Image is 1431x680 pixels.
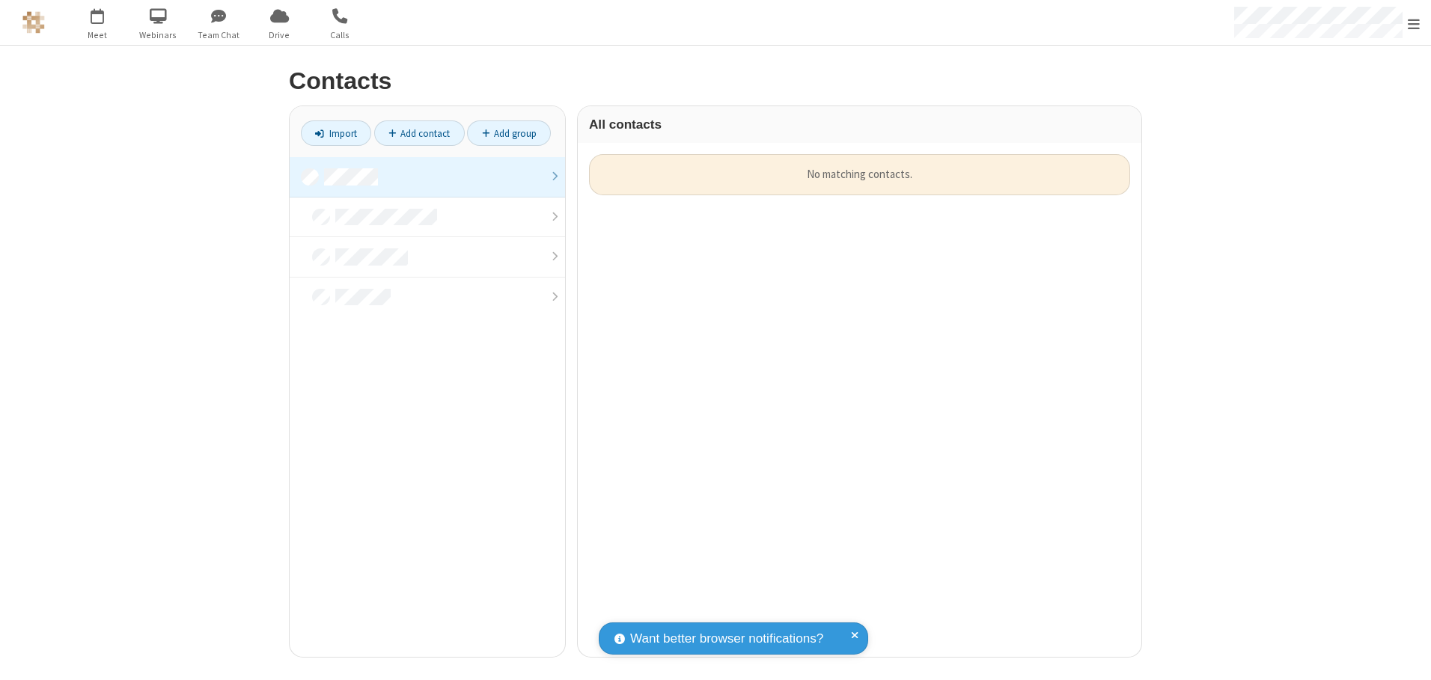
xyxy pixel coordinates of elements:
[301,120,371,146] a: Import
[589,154,1130,195] div: No matching contacts.
[130,28,186,42] span: Webinars
[630,629,823,649] span: Want better browser notifications?
[374,120,465,146] a: Add contact
[467,120,551,146] a: Add group
[22,11,45,34] img: QA Selenium DO NOT DELETE OR CHANGE
[191,28,247,42] span: Team Chat
[251,28,308,42] span: Drive
[578,143,1141,657] div: grid
[589,117,1130,132] h3: All contacts
[289,68,1142,94] h2: Contacts
[70,28,126,42] span: Meet
[312,28,368,42] span: Calls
